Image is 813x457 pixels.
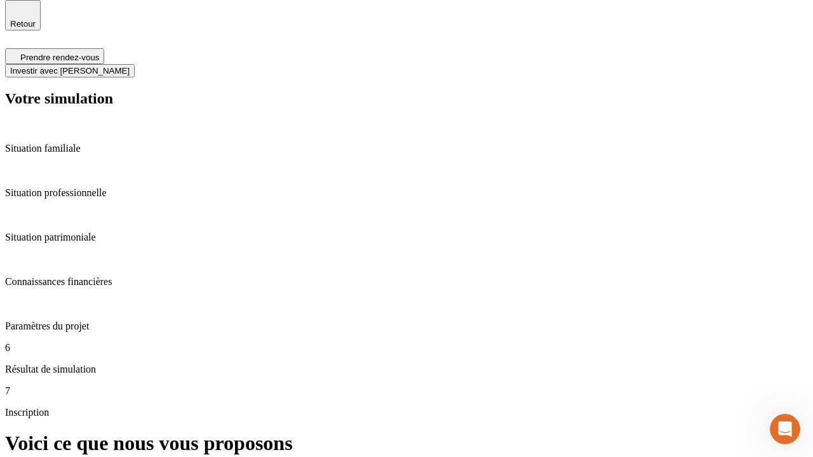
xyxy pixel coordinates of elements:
span: Retour [10,19,36,29]
p: Résultat de simulation [5,364,808,375]
h1: Voici ce que nous vous proposons [5,432,808,455]
iframe: Intercom live chat [770,414,800,444]
button: Investir avec [PERSON_NAME] [5,64,135,77]
button: Prendre rendez-vous [5,48,104,64]
p: Situation professionnelle [5,187,808,199]
p: Situation patrimoniale [5,232,808,243]
p: Paramètres du projet [5,321,808,332]
p: 6 [5,342,808,354]
span: Investir avec [PERSON_NAME] [10,66,130,76]
h2: Votre simulation [5,90,808,107]
p: Situation familiale [5,143,808,154]
p: Inscription [5,407,808,418]
p: 7 [5,385,808,397]
p: Connaissances financières [5,276,808,288]
span: Prendre rendez-vous [20,53,99,62]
